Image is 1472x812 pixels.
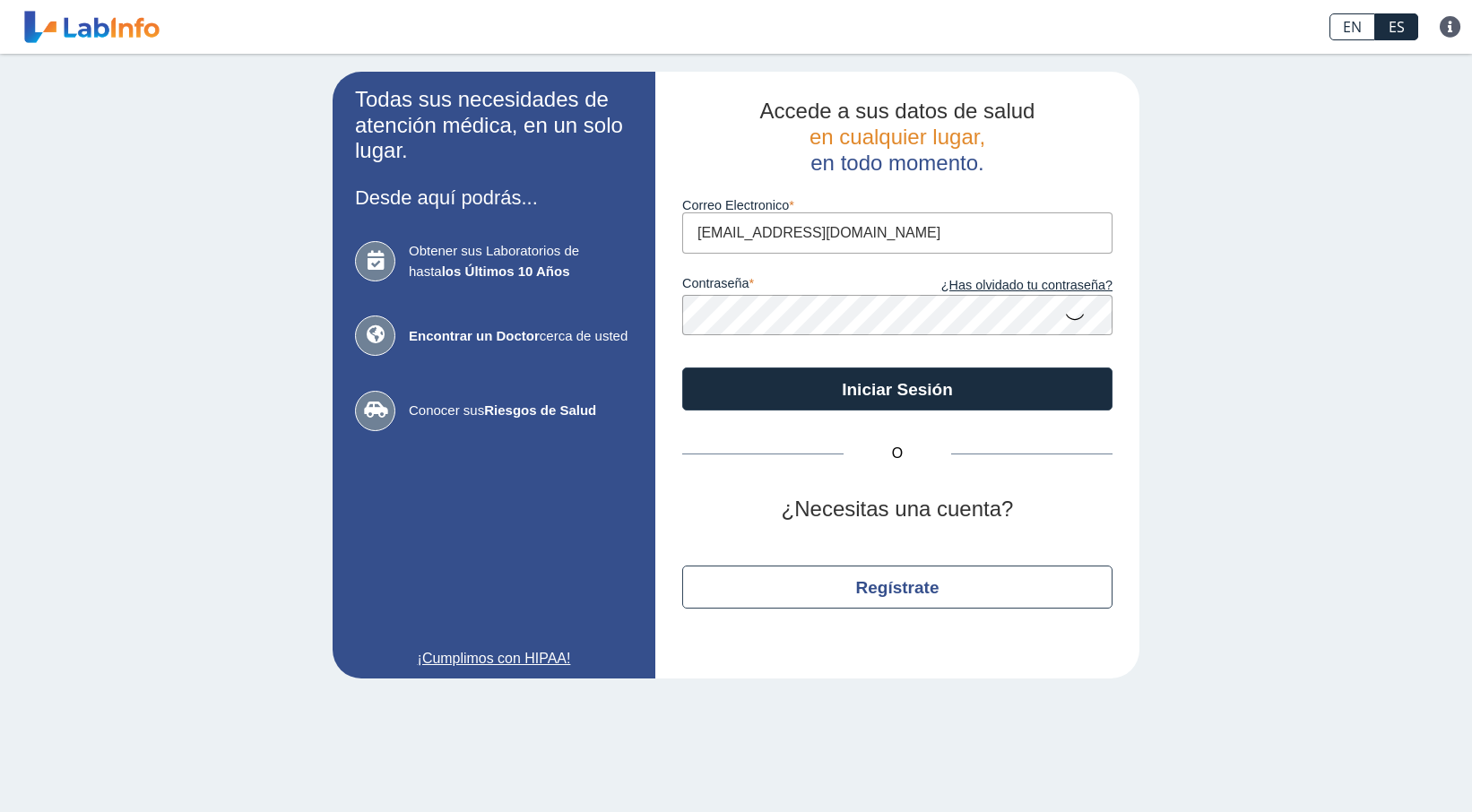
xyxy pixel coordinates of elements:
span: Obtener sus Laboratorios de hasta [409,241,633,281]
button: Iniciar Sesión [682,367,1113,410]
span: Accede a sus datos de salud [760,99,1035,123]
b: Encontrar un Doctor [409,328,540,343]
span: O [844,443,951,464]
span: en cualquier lugar, [810,125,985,149]
iframe: Help widget launcher [1312,742,1452,792]
span: Conocer sus [409,401,633,421]
h3: Desde aquí podrás... [355,186,633,209]
a: ¡Cumplimos con HIPAA! [355,648,633,669]
span: cerca de usted [409,326,633,347]
span: en todo momento. [810,151,983,175]
b: Riesgos de Salud [484,402,596,418]
a: ¿Has olvidado tu contraseña? [897,276,1113,296]
a: EN [1329,13,1375,40]
label: contraseña [682,276,897,296]
button: Regístrate [682,566,1113,609]
h2: ¿Necesitas una cuenta? [682,497,1113,523]
label: Correo Electronico [682,198,1113,212]
h2: Todas sus necesidades de atención médica, en un solo lugar. [355,87,633,164]
a: ES [1375,13,1418,40]
b: los Últimos 10 Años [442,263,570,279]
